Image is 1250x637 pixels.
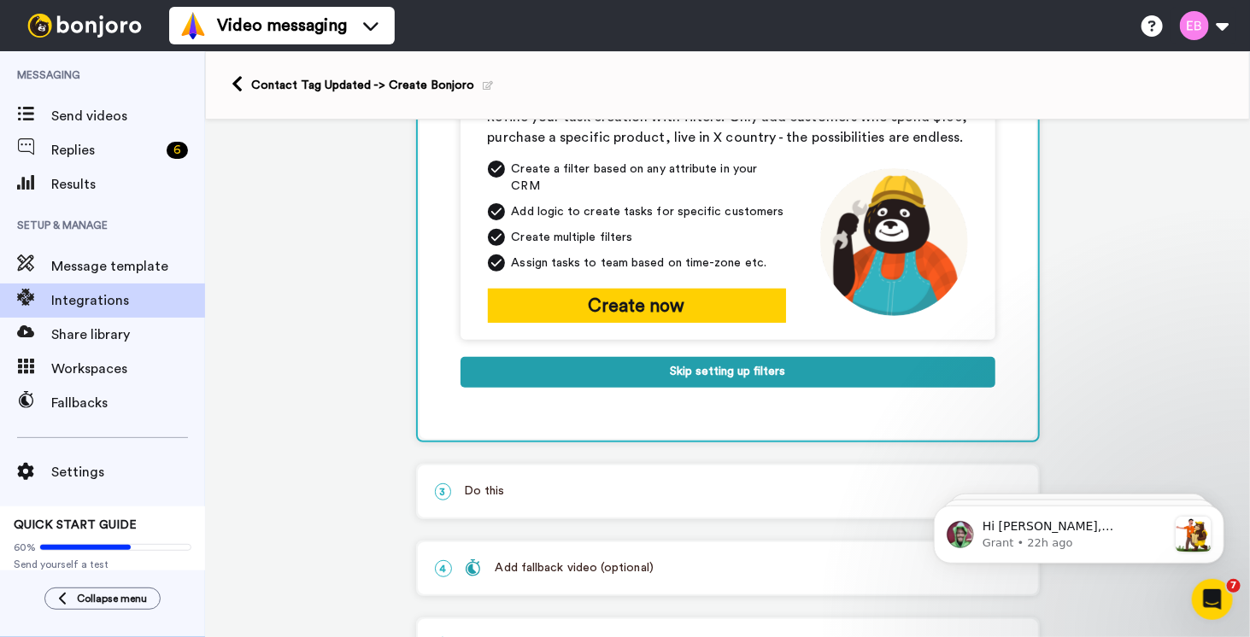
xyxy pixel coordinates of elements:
[820,168,968,316] img: mechanic-joro.png
[51,324,205,345] span: Share library
[74,48,256,266] span: Hi [PERSON_NAME], [PERSON_NAME] is better with a friend! Looks like you've been loving [PERSON_NA...
[512,161,786,195] span: Create a filter based on any attribute in your CRM
[14,558,191,571] span: Send yourself a test
[51,290,205,311] span: Integrations
[1192,579,1233,620] iframe: Intercom live chat
[51,359,205,379] span: Workspaces
[77,592,147,605] span: Collapse menu
[51,140,160,161] span: Replies
[44,587,161,610] button: Collapse menu
[51,256,205,277] span: Message template
[488,289,786,323] button: Create now
[51,393,205,413] span: Fallbacks
[435,482,1021,500] p: Do this
[908,471,1250,591] iframe: Intercom notifications message
[21,14,149,38] img: bj-logo-header-white.svg
[14,519,137,531] span: QUICK START GUIDE
[416,541,1040,596] div: 4Add fallback video (optional)
[167,142,188,159] div: 6
[416,464,1040,519] div: 3Do this
[217,14,347,38] span: Video messaging
[461,357,995,388] button: Skip setting up filters
[51,174,205,195] span: Results
[512,254,767,272] span: Assign tasks to team based on time-zone etc.
[465,559,654,577] div: Add fallback video (optional)
[435,560,452,577] span: 4
[251,77,493,94] div: Contact Tag Updated -> Create Bonjoro
[435,483,451,500] span: 3
[74,64,259,79] p: Message from Grant, sent 22h ago
[51,106,205,126] span: Send videos
[512,229,633,246] span: Create multiple filters
[14,541,36,554] span: 60%
[488,107,968,148] div: Refine your task creation with filters. Only add customers who spend $100, purchase a specific pr...
[51,462,205,482] span: Settings
[179,12,207,39] img: vm-color.svg
[1227,579,1241,593] span: 7
[512,203,784,220] span: Add logic to create tasks for specific customers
